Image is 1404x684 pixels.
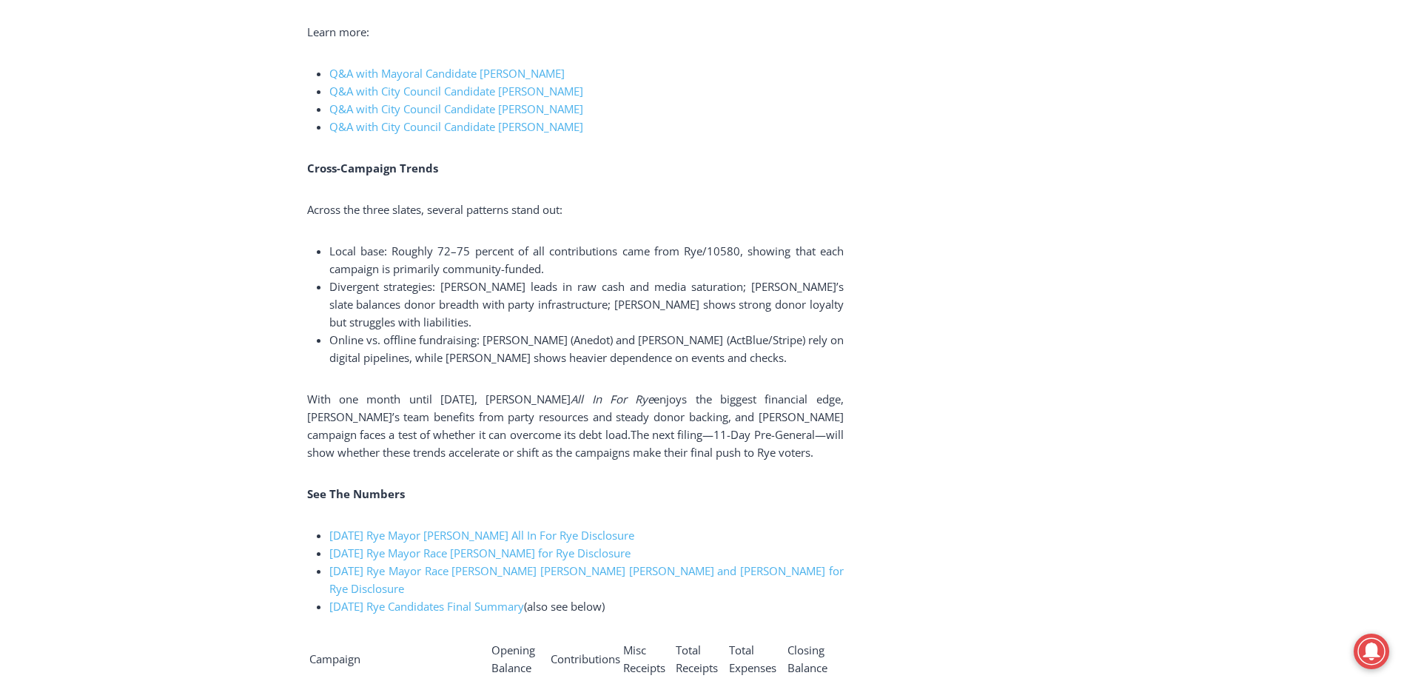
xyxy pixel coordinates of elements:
span: Opening Balance [491,643,535,675]
span: Divergent strategies: [PERSON_NAME] leads in raw cash and media saturation; [PERSON_NAME]’s slate... [329,279,844,329]
a: [DATE] Rye Mayor [PERSON_NAME] All In For Rye Disclosure [329,528,634,543]
img: s_800_29ca6ca9-f6cc-433c-a631-14f6620ca39b.jpeg [1,1,147,147]
span: Across the three slates, several patterns stand out: [307,202,562,217]
span: Learn more: [307,24,369,39]
div: / [165,125,169,140]
a: [DATE] Rye Candidates Final Summary [329,599,524,614]
a: Intern @ [DOMAIN_NAME] [356,144,717,184]
a: [PERSON_NAME] Read Sanctuary Fall Fest: [DATE] [1,147,214,184]
b: See The Numbers [307,486,405,501]
div: 1 [155,125,161,140]
span: (also see below) [329,599,605,614]
a: Q&A with City Council Candidate [PERSON_NAME] [329,84,583,98]
span: Misc Receipts [623,643,665,675]
span: Local base: Roughly 72–75 percent of all contributions came from Rye/10580, showing that each cam... [329,244,844,276]
div: "The first chef I interviewed talked about coming to [GEOGRAPHIC_DATA] from [GEOGRAPHIC_DATA] in ... [374,1,699,144]
span: Total Expenses [729,643,776,675]
h4: [PERSON_NAME] Read Sanctuary Fall Fest: [DATE] [12,149,189,183]
a: Q&A with City Council Candidate [PERSON_NAME] [329,119,583,134]
span: Contributions [551,651,620,666]
b: Cross-Campaign Trends [307,161,438,175]
a: [DATE] Rye Mayor Race [PERSON_NAME] [PERSON_NAME] [PERSON_NAME] and [PERSON_NAME] for Rye Disclosure [329,563,844,596]
span: With one month until [DATE], [PERSON_NAME] [307,392,571,406]
span: Campaign [309,651,360,666]
a: Q&A with Mayoral Candidate [PERSON_NAME] [329,66,565,81]
span: Closing Balance [787,643,827,675]
span: enjoys the biggest financial edge, [PERSON_NAME]’s team benefits from party resources and steady ... [307,392,844,442]
span: Online vs. offline fundraising: [PERSON_NAME] (Anedot) and [PERSON_NAME] (ActBlue/Stripe) rely on... [329,332,844,365]
span: Total Receipts [676,643,718,675]
a: [DATE] Rye Mayor Race [PERSON_NAME] for Rye Disclosure [329,546,631,560]
div: Co-sponsored by Westchester County Parks [155,44,206,121]
div: 6 [172,125,179,140]
span: Intern @ [DOMAIN_NAME] [387,147,686,181]
span: All In For Rye [571,392,654,406]
a: Q&A with City Council Candidate [PERSON_NAME] [329,101,583,116]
